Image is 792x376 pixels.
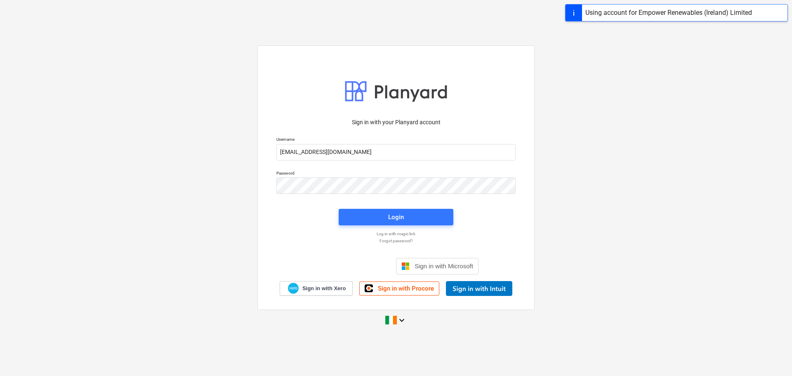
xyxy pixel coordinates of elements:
[339,209,453,225] button: Login
[415,262,473,270] span: Sign in with Microsoft
[401,262,410,270] img: Microsoft logo
[280,281,353,296] a: Sign in with Xero
[272,231,520,236] a: Log in with magic link
[359,281,439,296] a: Sign in with Procore
[276,144,516,161] input: Username
[378,285,434,292] span: Sign in with Procore
[276,137,516,144] p: Username
[388,212,404,222] div: Login
[585,8,752,18] div: Using account for Empower Renewables (Ireland) Limited
[276,170,516,177] p: Password
[397,315,407,325] i: keyboard_arrow_down
[276,118,516,127] p: Sign in with your Planyard account
[288,283,299,294] img: Xero logo
[309,257,394,275] iframe: Sign in with Google Button
[272,238,520,244] a: Forgot password?
[302,285,346,292] span: Sign in with Xero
